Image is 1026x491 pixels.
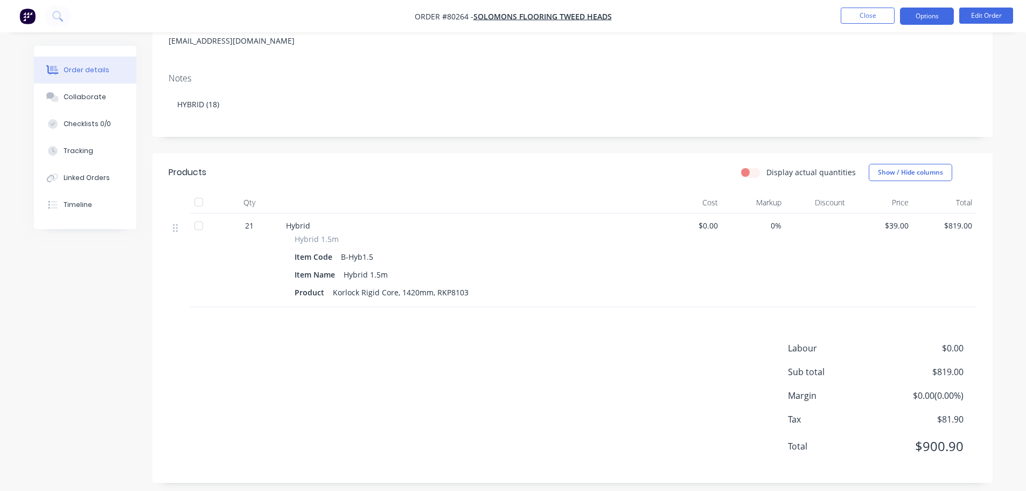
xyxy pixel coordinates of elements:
div: Markup [722,192,786,213]
div: Hybrid 1.5m [339,267,392,282]
button: Tracking [34,137,136,164]
button: Edit Order [959,8,1013,24]
span: Total [788,440,884,453]
img: Factory [19,8,36,24]
div: Timeline [64,200,92,210]
button: Options [900,8,954,25]
button: Order details [34,57,136,84]
button: Close [841,8,895,24]
button: Checklists 0/0 [34,110,136,137]
div: Item Code [295,249,337,265]
span: $900.90 [883,437,963,456]
span: Hybrid [286,220,310,231]
div: Collaborate [64,92,106,102]
div: Tracking [64,146,93,156]
div: Cost [659,192,722,213]
a: Solomons Flooring Tweed Heads [473,11,612,22]
div: B-Hyb1.5 [337,249,378,265]
button: Timeline [34,191,136,218]
div: HYBRID (18) [169,88,976,121]
div: Korlock Rigid Core, 1420mm, RKP8103 [329,285,473,300]
span: Labour [788,342,884,355]
div: Linked Orders [64,173,110,183]
span: $81.90 [883,413,963,426]
div: Products [169,166,206,179]
span: 0% [727,220,781,231]
span: Tax [788,413,884,426]
span: $819.00 [883,365,963,378]
div: Notes [169,73,976,84]
button: Linked Orders [34,164,136,191]
span: $0.00 [883,342,963,355]
span: $39.00 [854,220,909,231]
span: Hybrid 1.5m [295,233,339,245]
div: Order details [64,65,109,75]
div: Discount [786,192,849,213]
div: Price [849,192,913,213]
span: Sub total [788,365,884,378]
div: [EMAIL_ADDRESS][DOMAIN_NAME] [169,33,316,49]
div: Qty [217,192,282,213]
span: Margin [788,389,884,402]
button: Show / Hide columns [869,164,952,181]
label: Display actual quantities [766,167,856,178]
span: 21 [245,220,254,231]
span: $819.00 [917,220,972,231]
span: Order #80264 - [415,11,473,22]
span: $0.00 ( 0.00 %) [883,389,963,402]
button: Collaborate [34,84,136,110]
div: Item Name [295,267,339,282]
div: Total [913,192,976,213]
div: Product [295,285,329,300]
div: Checklists 0/0 [64,119,111,129]
span: $0.00 [663,220,718,231]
